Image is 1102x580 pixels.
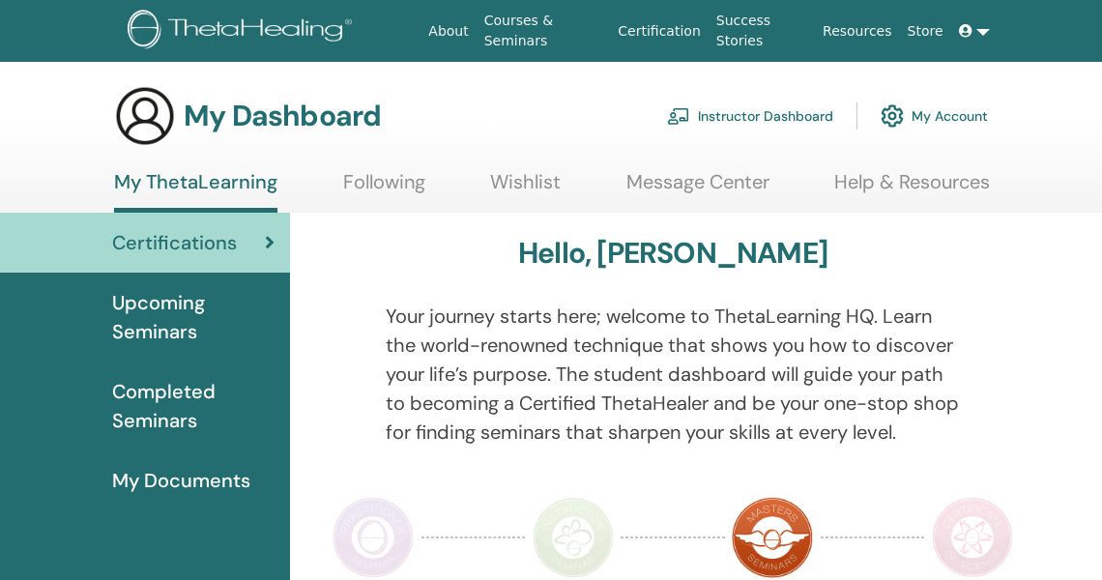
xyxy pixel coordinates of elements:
img: generic-user-icon.jpg [114,85,176,147]
a: Wishlist [490,170,561,208]
a: My Account [881,95,988,137]
img: logo.png [128,10,359,53]
a: Resources [815,14,900,49]
span: Certifications [112,228,237,257]
p: Your journey starts here; welcome to ThetaLearning HQ. Learn the world-renowned technique that sh... [386,302,961,447]
img: chalkboard-teacher.svg [667,107,690,125]
a: Success Stories [709,3,815,59]
img: cog.svg [881,100,904,132]
img: Master [732,497,813,578]
img: Instructor [533,497,614,578]
a: My ThetaLearning [114,170,277,213]
span: Completed Seminars [112,377,275,435]
a: Following [343,170,425,208]
img: Practitioner [333,497,414,578]
h3: My Dashboard [184,99,381,133]
img: Certificate of Science [932,497,1013,578]
span: Upcoming Seminars [112,288,275,346]
a: Store [900,14,951,49]
h3: Hello, [PERSON_NAME] [518,236,827,271]
a: Message Center [626,170,769,208]
a: Certification [610,14,708,49]
a: About [420,14,476,49]
a: Courses & Seminars [477,3,611,59]
a: Help & Resources [834,170,990,208]
a: Instructor Dashboard [667,95,833,137]
span: My Documents [112,466,250,495]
